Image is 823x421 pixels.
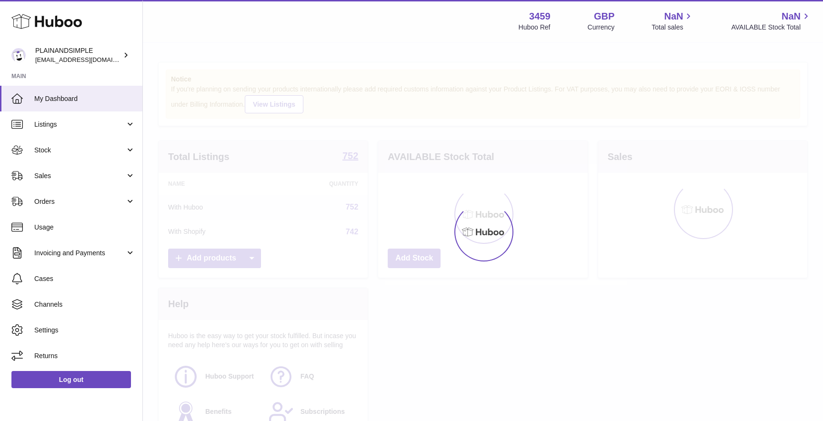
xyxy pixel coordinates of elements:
[34,94,135,103] span: My Dashboard
[35,56,140,63] span: [EMAIL_ADDRESS][DOMAIN_NAME]
[34,197,125,206] span: Orders
[35,46,121,64] div: PLAINANDSIMPLE
[34,326,135,335] span: Settings
[34,171,125,180] span: Sales
[594,10,614,23] strong: GBP
[34,223,135,232] span: Usage
[519,23,551,32] div: Huboo Ref
[731,23,812,32] span: AVAILABLE Stock Total
[34,146,125,155] span: Stock
[529,10,551,23] strong: 3459
[588,23,615,32] div: Currency
[34,351,135,361] span: Returns
[731,10,812,32] a: NaN AVAILABLE Stock Total
[11,371,131,388] a: Log out
[11,48,26,62] img: duco@plainandsimple.com
[34,120,125,129] span: Listings
[34,249,125,258] span: Invoicing and Payments
[34,274,135,283] span: Cases
[34,300,135,309] span: Channels
[782,10,801,23] span: NaN
[652,23,694,32] span: Total sales
[664,10,683,23] span: NaN
[652,10,694,32] a: NaN Total sales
